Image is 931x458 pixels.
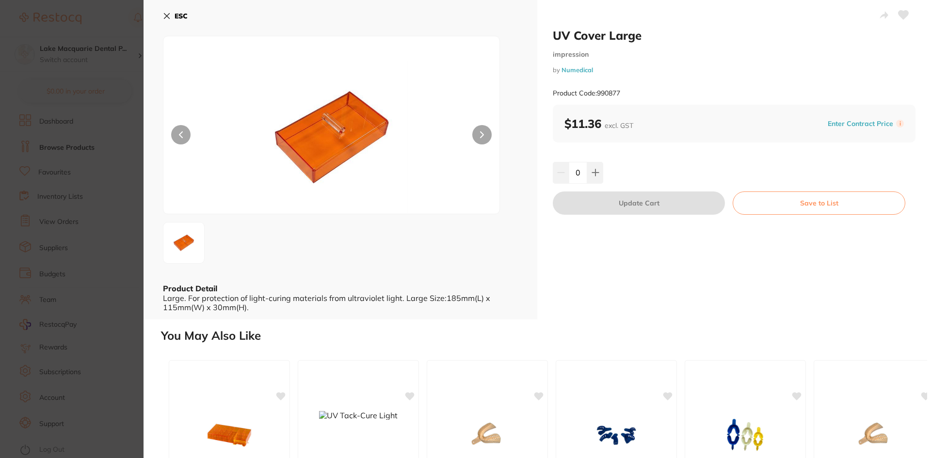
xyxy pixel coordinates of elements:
[163,284,217,293] b: Product Detail
[553,28,915,43] h2: UV Cover Large
[562,66,593,74] a: Numedical
[175,12,188,20] b: ESC
[161,329,927,343] h2: You May Also Like
[231,61,433,214] img: ZDgtanBn
[825,119,896,128] button: Enter Contract Price
[319,411,398,420] img: UV Tack-Cure Light
[553,66,915,74] small: by
[163,294,518,312] div: Large. For protection of light-curing materials from ultraviolet light. Large Size:185mm(L) x 115...
[553,89,620,97] small: Product Code: 990877
[896,120,904,127] label: i
[553,50,915,59] small: impression
[733,191,905,215] button: Save to List
[553,191,725,215] button: Update Cart
[564,116,633,131] b: $11.36
[605,121,633,130] span: excl. GST
[163,8,188,24] button: ESC
[166,225,201,260] img: ZDgtanBn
